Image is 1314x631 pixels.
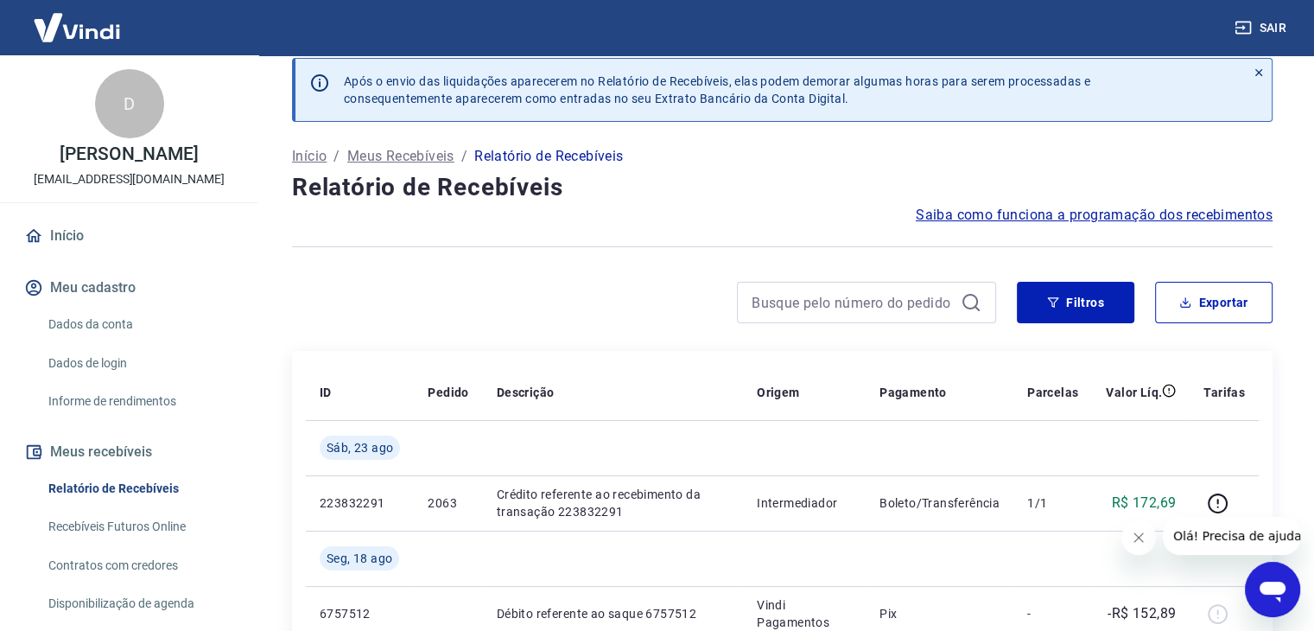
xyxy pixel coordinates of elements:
a: Informe de rendimentos [41,384,238,419]
p: / [333,146,340,167]
p: [EMAIL_ADDRESS][DOMAIN_NAME] [34,170,225,188]
a: Início [292,146,327,167]
p: 223832291 [320,494,400,512]
p: [PERSON_NAME] [60,145,198,163]
a: Saiba como funciona a programação dos recebimentos [916,205,1273,226]
button: Meus recebíveis [21,433,238,471]
p: -R$ 152,89 [1108,603,1176,624]
a: Relatório de Recebíveis [41,471,238,507]
p: Descrição [497,384,555,401]
p: 1/1 [1027,494,1078,512]
span: Olá! Precisa de ajuda? [10,12,145,26]
iframe: Fechar mensagem [1121,520,1156,555]
a: Disponibilização de agenda [41,586,238,621]
p: Origem [757,384,799,401]
span: Sáb, 23 ago [327,439,393,456]
p: Pagamento [879,384,947,401]
button: Meu cadastro [21,269,238,307]
p: Valor Líq. [1106,384,1162,401]
a: Início [21,217,238,255]
p: Boleto/Transferência [879,494,1000,512]
button: Filtros [1017,282,1134,323]
iframe: Mensagem da empresa [1163,517,1300,555]
p: Vindi Pagamentos [757,596,852,631]
p: Pix [879,605,1000,622]
p: 6757512 [320,605,400,622]
a: Meus Recebíveis [347,146,454,167]
a: Recebíveis Futuros Online [41,509,238,545]
p: Pedido [428,384,468,401]
p: / [461,146,467,167]
p: Parcelas [1027,384,1078,401]
p: 2063 [428,494,468,512]
div: D [95,69,164,138]
button: Sair [1231,12,1293,44]
p: Tarifas [1203,384,1245,401]
input: Busque pelo número do pedido [752,290,954,315]
a: Dados da conta [41,307,238,342]
h4: Relatório de Recebíveis [292,170,1273,205]
p: Relatório de Recebíveis [474,146,623,167]
p: Crédito referente ao recebimento da transação 223832291 [497,486,729,520]
p: Intermediador [757,494,852,512]
p: Após o envio das liquidações aparecerem no Relatório de Recebíveis, elas podem demorar algumas ho... [344,73,1090,107]
img: Vindi [21,1,133,54]
button: Exportar [1155,282,1273,323]
iframe: Botão para abrir a janela de mensagens [1245,562,1300,617]
p: ID [320,384,332,401]
span: Seg, 18 ago [327,550,392,567]
p: Débito referente ao saque 6757512 [497,605,729,622]
a: Contratos com credores [41,548,238,583]
p: R$ 172,69 [1112,493,1177,513]
a: Dados de login [41,346,238,381]
p: - [1027,605,1078,622]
